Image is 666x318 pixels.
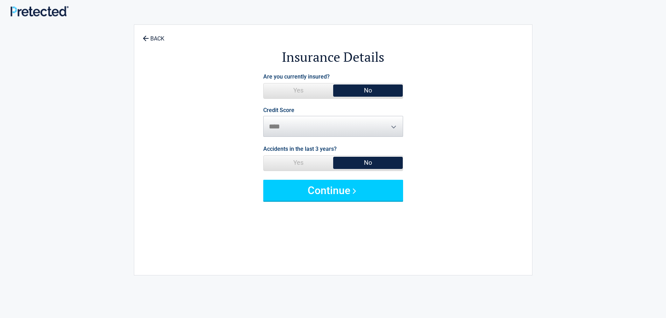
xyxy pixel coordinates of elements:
[264,83,333,97] span: Yes
[263,144,337,154] label: Accidents in the last 3 years?
[263,180,403,201] button: Continue
[263,108,294,113] label: Credit Score
[10,6,69,16] img: Main Logo
[263,72,330,81] label: Are you currently insured?
[173,48,494,66] h2: Insurance Details
[333,156,403,170] span: No
[264,156,333,170] span: Yes
[333,83,403,97] span: No
[141,29,166,42] a: BACK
